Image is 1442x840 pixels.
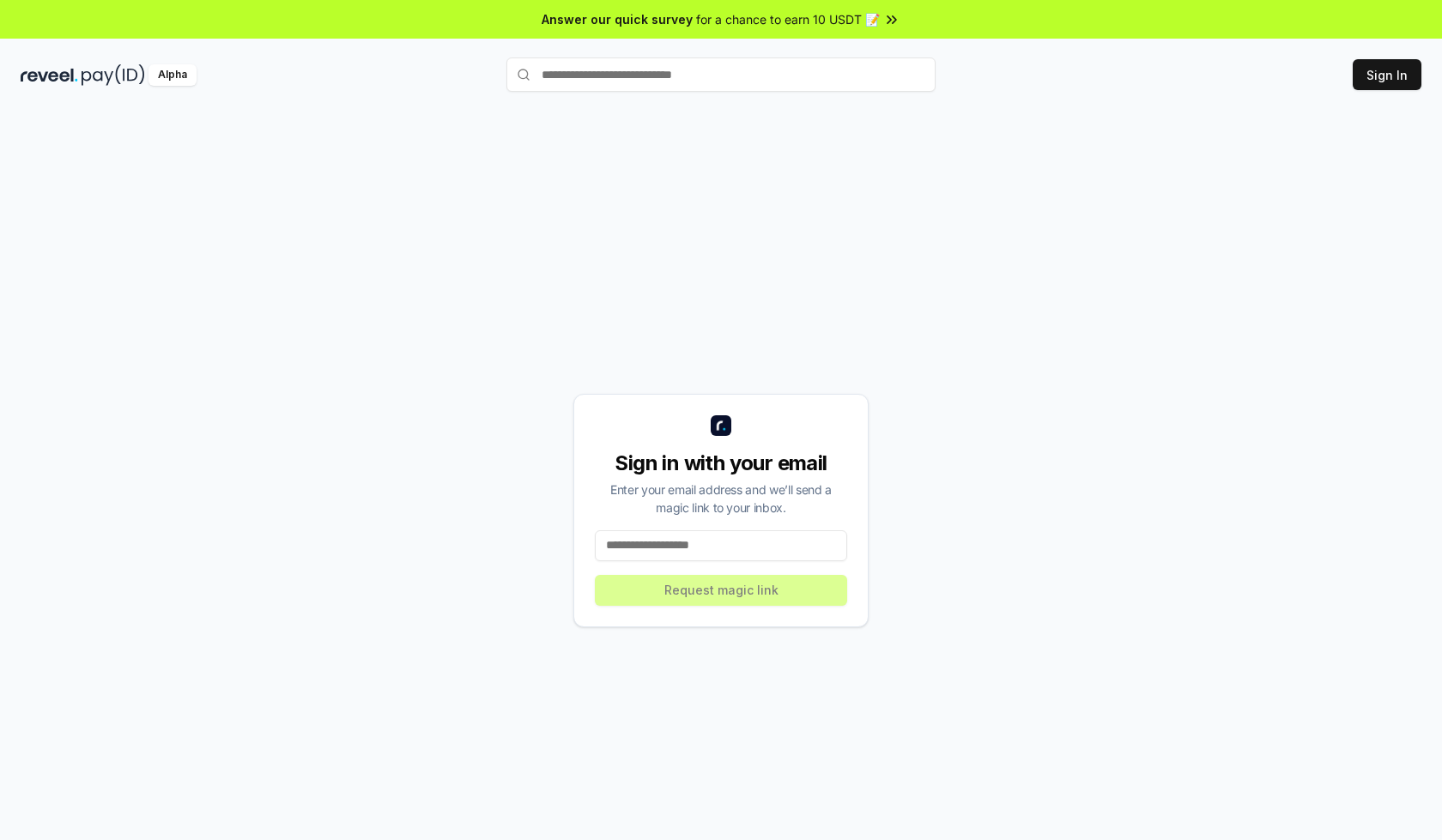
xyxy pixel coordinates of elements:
[148,64,197,86] div: Alpha
[82,64,145,86] img: pay_id
[1353,59,1421,90] button: Sign In
[711,415,731,436] img: logo_small
[595,450,847,477] div: Sign in with your email
[542,10,693,28] span: Answer our quick survey
[21,64,78,86] img: reveel_dark
[696,10,880,28] span: for a chance to earn 10 USDT 📝
[595,480,847,517] div: Enter your email address and we’ll send a magic link to your inbox.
